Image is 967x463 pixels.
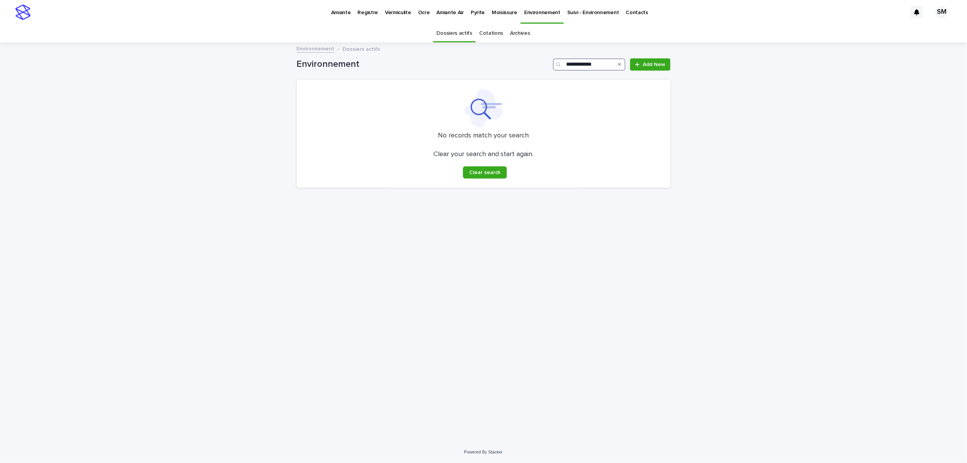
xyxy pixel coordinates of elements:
p: No records match your search [306,132,661,140]
a: Cotations [479,24,503,42]
a: Dossiers actifs [437,24,472,42]
p: Clear your search and start again. [433,150,534,159]
button: Clear search [463,166,507,179]
div: SM [936,6,948,18]
a: Powered By Stacker [464,450,503,454]
span: Add New [643,62,666,67]
input: Search [553,58,626,71]
img: stacker-logo-s-only.png [15,5,31,20]
a: Add New [630,58,670,71]
h1: Environnement [297,59,550,70]
a: Environnement [297,44,335,53]
p: Dossiers actifs [343,44,380,53]
a: Archives [510,24,531,42]
span: Clear search [469,170,501,175]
